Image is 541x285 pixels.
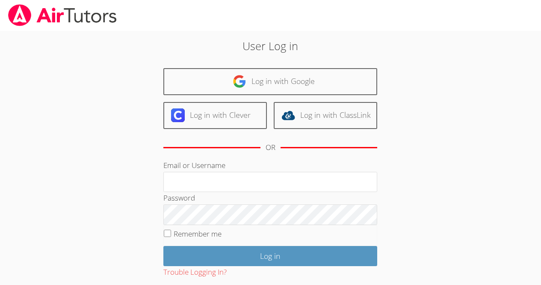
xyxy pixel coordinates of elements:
label: Remember me [174,229,222,239]
div: OR [266,141,275,154]
label: Password [163,193,195,203]
button: Trouble Logging In? [163,266,227,279]
h2: User Log in [124,38,417,54]
img: clever-logo-6eab21bc6e7a338710f1a6ff85c0baf02591cd810cc4098c63d3a4b26e2feb20.svg [171,108,185,122]
a: Log in with ClassLink [274,102,377,129]
img: google-logo-50288ca7cdecda66e5e0955fdab243c47b7ad437acaf1139b6f446037453330a.svg [233,75,246,88]
img: airtutors_banner-c4298cdbf04f3fff15de1276eac7730deb9818008684d7c2e4769d2f7ddbe033.png [7,4,118,26]
img: classlink-logo-d6bb404cc1216ec64c9a2012d9dc4662098be43eaf13dc465df04b49fa7ab582.svg [281,108,295,122]
a: Log in with Google [163,68,377,95]
a: Log in with Clever [163,102,267,129]
label: Email or Username [163,160,225,170]
input: Log in [163,246,377,266]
